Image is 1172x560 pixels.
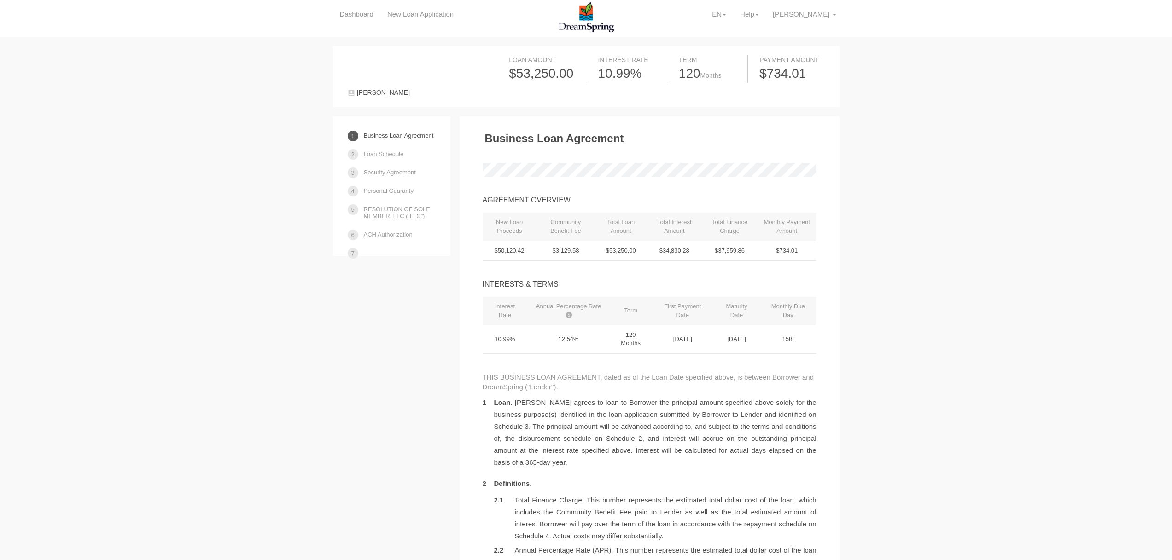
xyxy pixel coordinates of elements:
div: $734.01 [759,64,824,83]
td: 12.54% [527,325,610,353]
th: Total Interest Amount [647,213,702,241]
span: Months [700,72,722,79]
h3: Business Loan Agreement [485,133,624,144]
th: Total Loan Amount [595,213,647,241]
td: $34,830.28 [647,241,702,261]
td: 15th [760,325,816,353]
a: Security Agreement [364,164,416,180]
td: 120 Months [610,325,652,353]
div: 10.99% [598,64,663,83]
td: $3,129.58 [536,241,595,261]
a: Loan Schedule [364,146,404,162]
th: Monthly Due Day [760,297,816,325]
a: RESOLUTION OF SOLE MEMBER, LLC (“LLC”) [364,201,436,224]
div: INTERESTS & TERMS [483,279,816,290]
div: $53,250.00 [509,64,582,83]
td: $50,120.42 [483,241,536,261]
td: $734.01 [758,241,816,261]
li: . [PERSON_NAME] agrees to loan to Borrower the principal amount specified above solely for the bu... [483,397,816,468]
img: user-1c9fd2761cee6e1c551a576fc8a3eb88bdec9f05d7f3aff15e6bd6b6821838cb.svg [348,89,355,97]
a: Business Loan Agreement [364,127,434,144]
div: AGREEMENT OVERVIEW [483,195,816,206]
b: Definitions [494,479,530,487]
p: THIS BUSINESS LOAN AGREEMENT, dated as of the Loan Date specified above, is between Borrower and ... [483,372,816,392]
a: ACH Authorization [364,226,413,242]
span: [PERSON_NAME] [357,89,410,96]
div: 120 [679,64,744,83]
a: Personal Guaranty [364,183,414,199]
th: New Loan Proceeds [483,213,536,241]
span: [PERSON_NAME] [773,10,829,18]
th: First Payment Date [652,297,713,325]
td: [DATE] [713,325,760,353]
li: Total Finance Charge: This number represents the estimated total dollar cost of the loan, which i... [494,494,816,542]
th: Total Finance Charge [702,213,758,241]
th: Maturity Date [713,297,760,325]
div: Term [679,55,744,64]
div: Payment Amount [759,55,824,64]
div: Interest Rate [598,55,663,64]
th: Annual Percentage Rate [527,297,610,325]
th: Interest Rate [483,297,528,325]
div: Loan Amount [509,55,582,64]
td: $37,959.86 [702,241,758,261]
th: Term [610,297,652,325]
td: 10.99% [483,325,528,353]
td: [DATE] [652,325,713,353]
td: $53,250.00 [595,241,647,261]
b: Loan [494,398,511,406]
th: Community Benefit Fee [536,213,595,241]
th: Monthly Payment Amount [758,213,816,241]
